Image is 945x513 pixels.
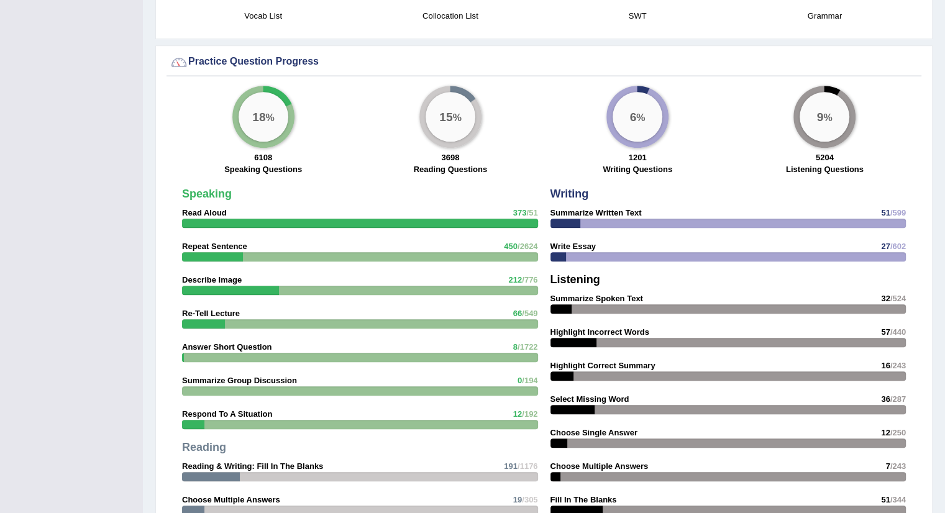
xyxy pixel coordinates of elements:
strong: Write Essay [550,242,596,251]
span: /51 [526,208,537,217]
strong: Summarize Spoken Text [550,294,643,303]
strong: Highlight Incorrect Words [550,327,649,337]
strong: Highlight Correct Summary [550,361,655,370]
strong: 1201 [629,153,647,162]
span: 450 [504,242,518,251]
strong: Choose Multiple Answers [182,495,280,504]
strong: Describe Image [182,275,242,284]
strong: Summarize Group Discussion [182,376,297,385]
strong: Reading & Writing: Fill In The Blanks [182,461,323,471]
span: 19 [513,495,522,504]
strong: Fill In The Blanks [550,495,617,504]
div: Practice Question Progress [170,53,918,71]
strong: Select Missing Word [550,394,629,404]
span: 36 [881,394,890,404]
strong: Respond To A Situation [182,409,272,419]
div: % [613,92,662,142]
strong: Read Aloud [182,208,227,217]
span: 373 [513,208,527,217]
span: /305 [522,495,537,504]
label: Listening Questions [786,163,864,175]
span: 191 [504,461,518,471]
label: Speaking Questions [224,163,302,175]
span: /287 [890,394,906,404]
span: /243 [890,461,906,471]
span: 57 [881,327,890,337]
span: /599 [890,208,906,217]
label: Writing Questions [603,163,672,175]
strong: Writing [550,188,589,200]
span: 66 [513,309,522,318]
h4: Grammar [737,9,912,22]
span: 0 [518,376,522,385]
span: /344 [890,495,906,504]
span: /549 [522,309,537,318]
h4: SWT [550,9,725,22]
big: 18 [252,110,265,124]
strong: Reading [182,441,226,453]
span: /524 [890,294,906,303]
span: /194 [522,376,537,385]
span: /440 [890,327,906,337]
big: 6 [630,110,637,124]
strong: Answer Short Question [182,342,272,352]
strong: 5204 [816,153,834,162]
div: % [800,92,849,142]
span: /776 [522,275,537,284]
strong: 6108 [254,153,272,162]
span: /1722 [518,342,538,352]
big: 15 [439,110,452,124]
span: /250 [890,428,906,437]
span: 7 [885,461,890,471]
span: /602 [890,242,906,251]
div: % [239,92,288,142]
span: /243 [890,361,906,370]
span: /192 [522,409,537,419]
span: 12 [881,428,890,437]
strong: Speaking [182,188,232,200]
strong: Choose Multiple Answers [550,461,649,471]
span: 16 [881,361,890,370]
span: 51 [881,208,890,217]
span: 8 [513,342,518,352]
big: 9 [817,110,824,124]
strong: Re-Tell Lecture [182,309,240,318]
strong: 3698 [441,153,459,162]
strong: Summarize Written Text [550,208,642,217]
strong: Listening [550,273,600,286]
strong: Choose Single Answer [550,428,637,437]
label: Reading Questions [414,163,487,175]
h4: Collocation List [363,9,537,22]
strong: Repeat Sentence [182,242,247,251]
span: /1176 [518,461,538,471]
span: 51 [881,495,890,504]
span: /2624 [518,242,538,251]
div: % [426,92,475,142]
h4: Vocab List [176,9,350,22]
span: 27 [881,242,890,251]
span: 212 [508,275,522,284]
span: 12 [513,409,522,419]
span: 32 [881,294,890,303]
